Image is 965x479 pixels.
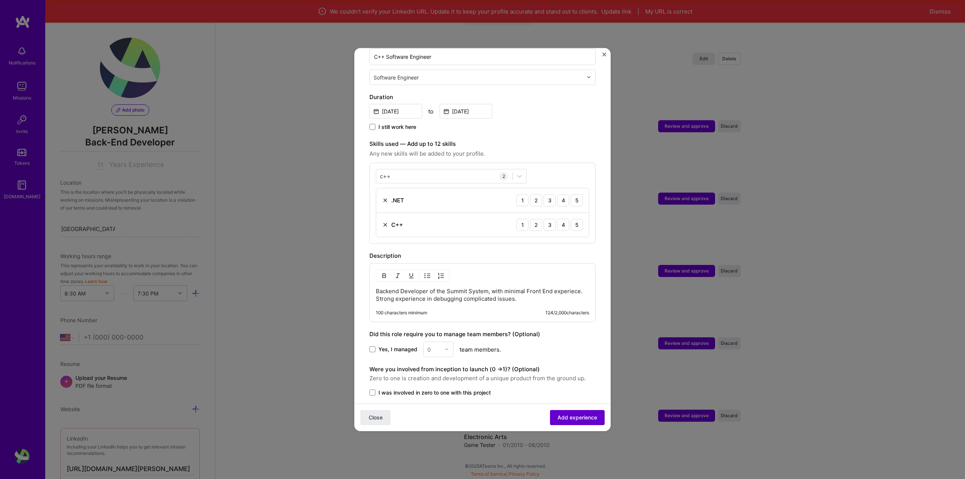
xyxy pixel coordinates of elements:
[558,414,597,421] span: Add experience
[571,194,583,206] div: 5
[378,123,416,130] span: I still work here
[382,222,388,228] img: Remove
[424,272,430,279] img: UL
[544,194,556,206] div: 3
[395,272,401,279] img: Italic
[381,272,387,279] img: Bold
[557,219,569,231] div: 4
[557,194,569,206] div: 4
[391,221,403,229] div: C++
[545,309,589,315] div: 124 / 2,000 characters
[419,271,420,280] img: Divider
[369,330,540,337] label: Did this role require you to manage team members? (Optional)
[391,196,404,204] div: .NET
[369,139,596,148] label: Skills used — Add up to 12 skills
[376,309,427,315] div: 100 characters minimum
[369,92,596,101] label: Duration
[544,219,556,231] div: 3
[369,104,422,118] input: Date
[440,104,492,118] input: Date
[369,341,596,357] div: team members.
[530,219,542,231] div: 2
[378,389,491,396] span: I was involved in zero to one with this project
[571,219,583,231] div: 5
[408,272,414,279] img: Underline
[360,410,391,425] button: Close
[516,194,528,206] div: 1
[382,197,388,203] img: Remove
[602,52,606,60] button: Close
[369,252,401,259] label: Description
[516,219,528,231] div: 1
[378,346,417,353] span: Yes, I managed
[530,194,542,206] div: 2
[550,410,605,425] button: Add experience
[369,48,596,65] input: Role name
[369,365,540,372] label: Were you involved from inception to launch (0 - > 1)? (Optional)
[369,373,596,383] span: Zero to one is creation and development of a unique product from the ground up.
[369,149,596,158] span: Any new skills will be added to your profile.
[369,414,383,421] span: Close
[499,172,508,180] div: 2
[438,272,444,279] img: OL
[587,75,591,80] img: drop icon
[428,107,433,115] div: to
[376,287,589,302] p: Backend Developer of the Summit System, with minimal Front End experiece. Strong experience in de...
